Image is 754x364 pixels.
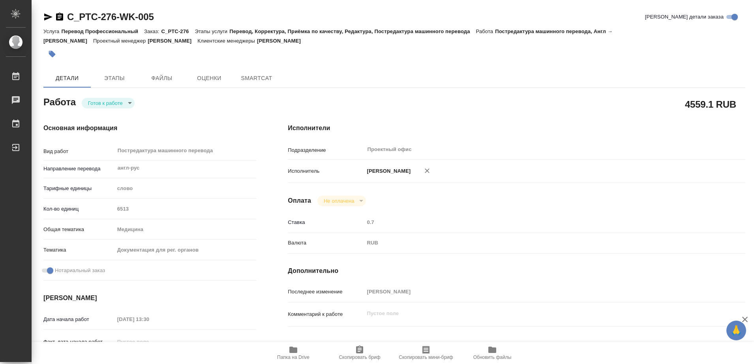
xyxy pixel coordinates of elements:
[43,338,114,346] p: Факт. дата начала работ
[364,217,707,228] input: Пустое поле
[43,315,114,323] p: Дата начала работ
[86,100,125,106] button: Готов к работе
[61,28,144,34] p: Перевод Профессиональный
[114,182,257,195] div: слово
[257,38,307,44] p: [PERSON_NAME]
[144,28,161,34] p: Заказ:
[364,337,707,351] textarea: /Clients/PTC Therapeutics/Orders/C_PTC-276/Translated/C_PTC-276-WK-005
[43,185,114,192] p: Тарифные единицы
[288,123,745,133] h4: Исполнители
[114,223,257,236] div: Медицина
[645,13,724,21] span: [PERSON_NAME] детали заказа
[197,38,257,44] p: Клиентские менеджеры
[43,165,114,173] p: Направление перевода
[321,198,356,204] button: Не оплачена
[364,286,707,297] input: Пустое поле
[143,73,181,83] span: Файлы
[43,147,114,155] p: Вид работ
[43,246,114,254] p: Тематика
[238,73,276,83] span: SmartCat
[685,97,736,111] h2: 4559.1 RUB
[476,28,495,34] p: Работа
[277,355,309,360] span: Папка на Drive
[43,94,76,108] h2: Работа
[288,167,364,175] p: Исполнитель
[190,73,228,83] span: Оценки
[114,314,184,325] input: Пустое поле
[48,73,86,83] span: Детали
[195,28,229,34] p: Этапы услуги
[114,336,184,347] input: Пустое поле
[161,28,195,34] p: C_PTC-276
[726,321,746,340] button: 🙏
[459,342,525,364] button: Обновить файлы
[288,266,745,276] h4: Дополнительно
[393,342,459,364] button: Скопировать мини-бриф
[55,12,64,22] button: Скопировать ссылку
[288,196,311,205] h4: Оплата
[55,267,105,274] span: Нотариальный заказ
[288,239,364,247] p: Валюта
[96,73,133,83] span: Этапы
[114,243,257,257] div: Документация для рег. органов
[43,205,114,213] p: Кол-во единиц
[43,45,61,63] button: Добавить тэг
[93,38,148,44] p: Проектный менеджер
[326,342,393,364] button: Скопировать бриф
[229,28,476,34] p: Перевод, Корректура, Приёмка по качеству, Редактура, Постредактура машинного перевода
[82,98,135,108] div: Готов к работе
[364,236,707,250] div: RUB
[288,341,364,349] p: Путь на drive
[114,203,257,215] input: Пустое поле
[288,218,364,226] p: Ставка
[473,355,512,360] span: Обновить файлы
[260,342,326,364] button: Папка на Drive
[43,226,114,233] p: Общая тематика
[418,162,436,179] button: Удалить исполнителя
[67,11,154,22] a: C_PTC-276-WK-005
[288,288,364,296] p: Последнее изменение
[43,293,256,303] h4: [PERSON_NAME]
[364,167,411,175] p: [PERSON_NAME]
[43,123,256,133] h4: Основная информация
[288,310,364,318] p: Комментарий к работе
[317,196,366,206] div: Готов к работе
[43,12,53,22] button: Скопировать ссылку для ЯМессенджера
[399,355,453,360] span: Скопировать мини-бриф
[730,322,743,339] span: 🙏
[148,38,197,44] p: [PERSON_NAME]
[288,146,364,154] p: Подразделение
[43,28,61,34] p: Услуга
[339,355,380,360] span: Скопировать бриф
